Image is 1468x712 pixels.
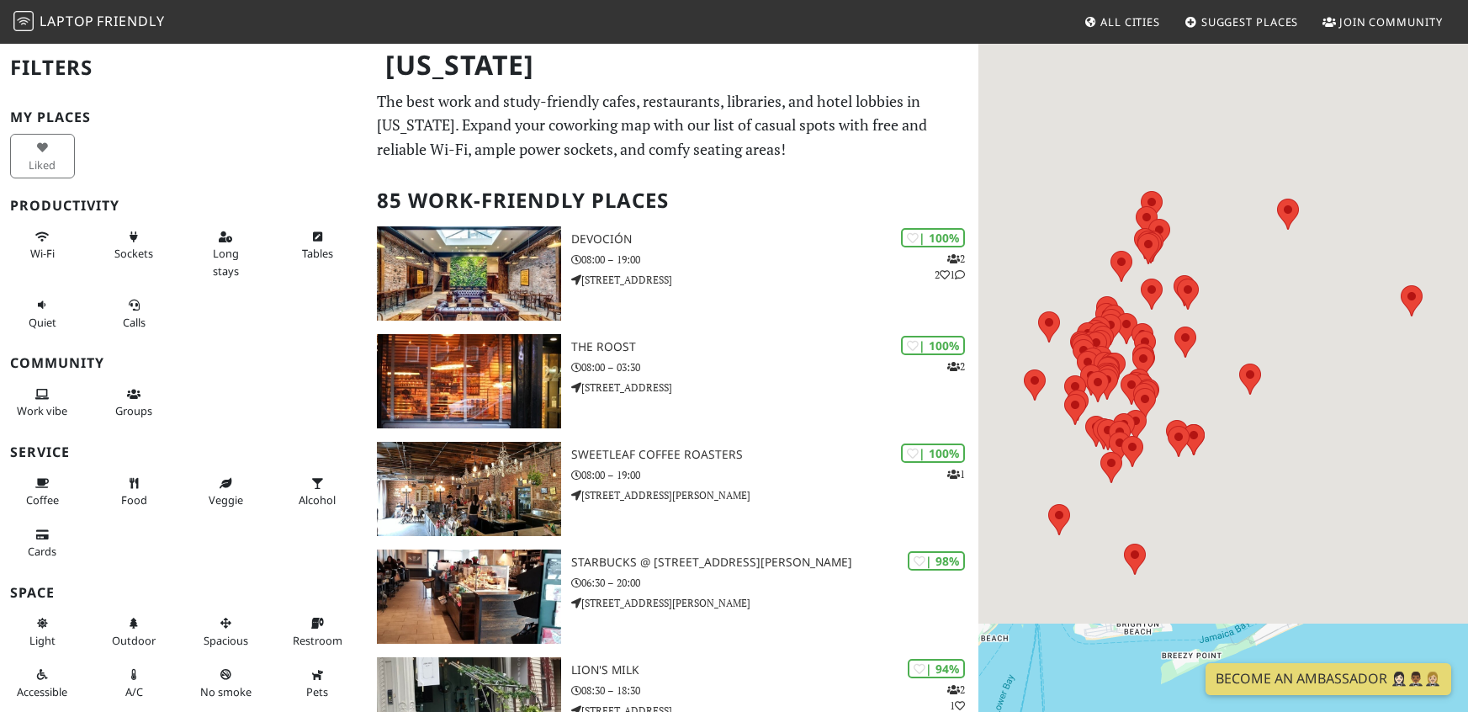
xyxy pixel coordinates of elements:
[17,684,67,699] span: Accessible
[293,633,342,648] span: Restroom
[367,334,978,428] a: The Roost | 100% 2 The Roost 08:00 – 03:30 [STREET_ADDRESS]
[10,42,357,93] h2: Filters
[571,380,979,396] p: [STREET_ADDRESS]
[901,336,965,355] div: | 100%
[285,609,350,654] button: Restroom
[102,380,167,425] button: Groups
[10,585,357,601] h3: Space
[306,684,328,699] span: Pet friendly
[285,661,350,705] button: Pets
[114,246,153,261] span: Power sockets
[571,232,979,247] h3: Devoción
[40,12,94,30] span: Laptop
[571,663,979,677] h3: Lion's Milk
[13,8,165,37] a: LaptopFriendly LaptopFriendly
[10,380,75,425] button: Work vibe
[1316,7,1449,37] a: Join Community
[1206,663,1451,695] a: Become an Ambassador 🤵🏻‍♀️🤵🏾‍♂️🤵🏼‍♀️
[10,470,75,514] button: Coffee
[213,246,239,278] span: Long stays
[1077,7,1167,37] a: All Cities
[123,315,146,330] span: Video/audio calls
[102,609,167,654] button: Outdoor
[102,470,167,514] button: Food
[571,252,979,268] p: 08:00 – 19:00
[947,466,965,482] p: 1
[10,109,357,125] h3: My Places
[17,403,67,418] span: People working
[97,12,164,30] span: Friendly
[209,492,243,507] span: Veggie
[102,291,167,336] button: Calls
[10,609,75,654] button: Light
[377,442,560,536] img: Sweetleaf Coffee Roasters
[10,521,75,566] button: Cards
[30,246,55,261] span: Stable Wi-Fi
[901,228,965,247] div: | 100%
[571,683,979,699] p: 08:30 – 18:30
[121,492,147,507] span: Food
[377,334,560,428] img: The Roost
[1100,14,1160,29] span: All Cities
[285,470,350,514] button: Alcohol
[571,467,979,483] p: 08:00 – 19:00
[13,11,34,31] img: LaptopFriendly
[377,226,560,321] img: Devoción
[115,403,152,418] span: Group tables
[302,246,333,261] span: Work-friendly tables
[1178,7,1306,37] a: Suggest Places
[571,575,979,591] p: 06:30 – 20:00
[29,315,56,330] span: Quiet
[571,448,979,462] h3: Sweetleaf Coffee Roasters
[372,42,975,88] h1: [US_STATE]
[200,684,252,699] span: Smoke free
[571,595,979,611] p: [STREET_ADDRESS][PERSON_NAME]
[29,633,56,648] span: Natural light
[367,226,978,321] a: Devoción | 100% 221 Devoción 08:00 – 19:00 [STREET_ADDRESS]
[102,661,167,705] button: A/C
[112,633,156,648] span: Outdoor area
[285,223,350,268] button: Tables
[571,340,979,354] h3: The Roost
[10,223,75,268] button: Wi-Fi
[571,272,979,288] p: [STREET_ADDRESS]
[193,609,258,654] button: Spacious
[204,633,248,648] span: Spacious
[10,198,357,214] h3: Productivity
[947,359,965,375] p: 2
[28,544,56,559] span: Credit cards
[193,470,258,514] button: Veggie
[367,550,978,644] a: Starbucks @ 815 Hutchinson Riv Pkwy | 98% Starbucks @ [STREET_ADDRESS][PERSON_NAME] 06:30 – 20:00...
[1339,14,1443,29] span: Join Community
[10,661,75,705] button: Accessible
[377,175,968,226] h2: 85 Work-Friendly Places
[908,659,965,678] div: | 94%
[10,355,357,371] h3: Community
[1201,14,1299,29] span: Suggest Places
[367,442,978,536] a: Sweetleaf Coffee Roasters | 100% 1 Sweetleaf Coffee Roasters 08:00 – 19:00 [STREET_ADDRESS][PERSO...
[299,492,336,507] span: Alcohol
[571,487,979,503] p: [STREET_ADDRESS][PERSON_NAME]
[377,550,560,644] img: Starbucks @ 815 Hutchinson Riv Pkwy
[571,359,979,375] p: 08:00 – 03:30
[125,684,143,699] span: Air conditioned
[901,444,965,463] div: | 100%
[935,251,965,283] p: 2 2 1
[10,444,357,460] h3: Service
[193,661,258,705] button: No smoke
[908,551,965,571] div: | 98%
[26,492,59,507] span: Coffee
[102,223,167,268] button: Sockets
[193,223,258,284] button: Long stays
[10,291,75,336] button: Quiet
[377,89,968,162] p: The best work and study-friendly cafes, restaurants, libraries, and hotel lobbies in [US_STATE]. ...
[571,555,979,570] h3: Starbucks @ [STREET_ADDRESS][PERSON_NAME]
